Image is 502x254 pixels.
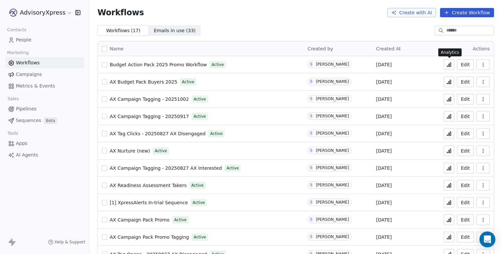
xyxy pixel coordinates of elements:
span: Active [174,217,186,223]
button: Edit [457,232,474,242]
span: AX Campaign Tagging - 20250917 [110,114,189,119]
span: AI Agents [16,152,38,159]
span: Active [226,165,239,171]
span: Active [210,131,222,137]
a: AX Campaign Pack Promo Tagging [110,234,189,240]
div: S [310,200,312,205]
div: S [310,234,312,239]
a: AX Readiness Assessment Takers [110,182,187,189]
button: Edit [457,146,474,156]
span: [DATE] [376,148,392,154]
span: Sales [5,94,22,104]
a: People [5,34,84,45]
a: Apps [5,138,84,149]
span: Active [193,200,205,206]
span: Active [194,113,206,119]
a: Budget Action Pack 2025 Promo Workflow [110,61,207,68]
button: AdvisoryXpress [8,7,71,18]
span: [DATE] [376,130,392,137]
span: [DATE] [376,79,392,85]
a: AX Campaign Tagging - 20250917 [110,113,189,120]
button: Edit [457,59,474,70]
span: Active [194,96,206,102]
button: Edit [457,128,474,139]
div: S [310,62,312,67]
span: Active [212,62,224,68]
span: Apps [16,140,28,147]
div: S [310,113,312,119]
span: Workflows [97,8,144,17]
span: Sequences [16,117,41,124]
span: [1] XpressAlerts In-trial Sequence [110,200,188,205]
button: Edit [457,77,474,87]
button: Edit [457,163,474,173]
button: Create Workflow [440,8,494,17]
span: AdvisoryXpress [20,8,65,17]
a: Campaigns [5,69,84,80]
span: Created by [307,46,333,51]
span: Emails in use ( 33 ) [154,27,196,34]
p: Analytics [441,50,459,55]
div: [PERSON_NAME] [316,183,349,187]
span: Active [155,148,167,154]
span: [DATE] [376,61,392,68]
div: S [310,217,312,222]
span: Contacts [4,25,29,35]
span: [DATE] [376,165,392,171]
span: [DATE] [376,113,392,120]
div: [PERSON_NAME] [316,62,349,67]
a: AX Campaign Tagging - 20251002 [110,96,189,102]
button: Create with AI [387,8,436,17]
div: S [310,79,312,84]
span: AX Nurture (new) [110,148,150,154]
span: [DATE] [376,182,392,189]
span: Marketing [4,48,31,58]
span: Budget Action Pack 2025 Promo Workflow [110,62,207,67]
span: Beta [44,117,57,124]
span: AX Readiness Assessment Takers [110,183,187,188]
div: S [310,182,312,188]
a: AX Tag Clicks - 20250827 AX Disengaged [110,130,206,137]
button: Edit [457,215,474,225]
div: [PERSON_NAME] [316,79,349,84]
a: Edit [457,94,474,104]
a: AX Budget Pack Buyers 2025 [110,79,177,85]
a: Edit [457,111,474,122]
div: Open Intercom Messenger [479,231,495,247]
span: Help & Support [55,239,85,245]
div: S [310,165,312,170]
span: Active [182,79,194,85]
a: Workflows [5,57,84,68]
div: [PERSON_NAME] [316,114,349,118]
div: S [310,96,312,101]
button: Edit [457,180,474,191]
span: Active [194,234,206,240]
span: Active [191,182,204,188]
div: S [310,131,312,136]
span: Name [110,45,123,52]
a: Pipelines [5,103,84,114]
a: AX Campaign Pack Promo [110,217,169,223]
span: Tools [5,128,21,138]
a: AX Campaign Tagging - 20250827 AX Interested [110,165,222,171]
div: S [310,148,312,153]
div: [PERSON_NAME] [316,131,349,136]
span: Workflows [16,59,40,66]
span: Pipelines [16,105,36,112]
span: AX Campaign Tagging - 20251002 [110,96,189,102]
button: Edit [457,197,474,208]
div: [PERSON_NAME] [316,234,349,239]
span: Metrics & Events [16,83,55,90]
